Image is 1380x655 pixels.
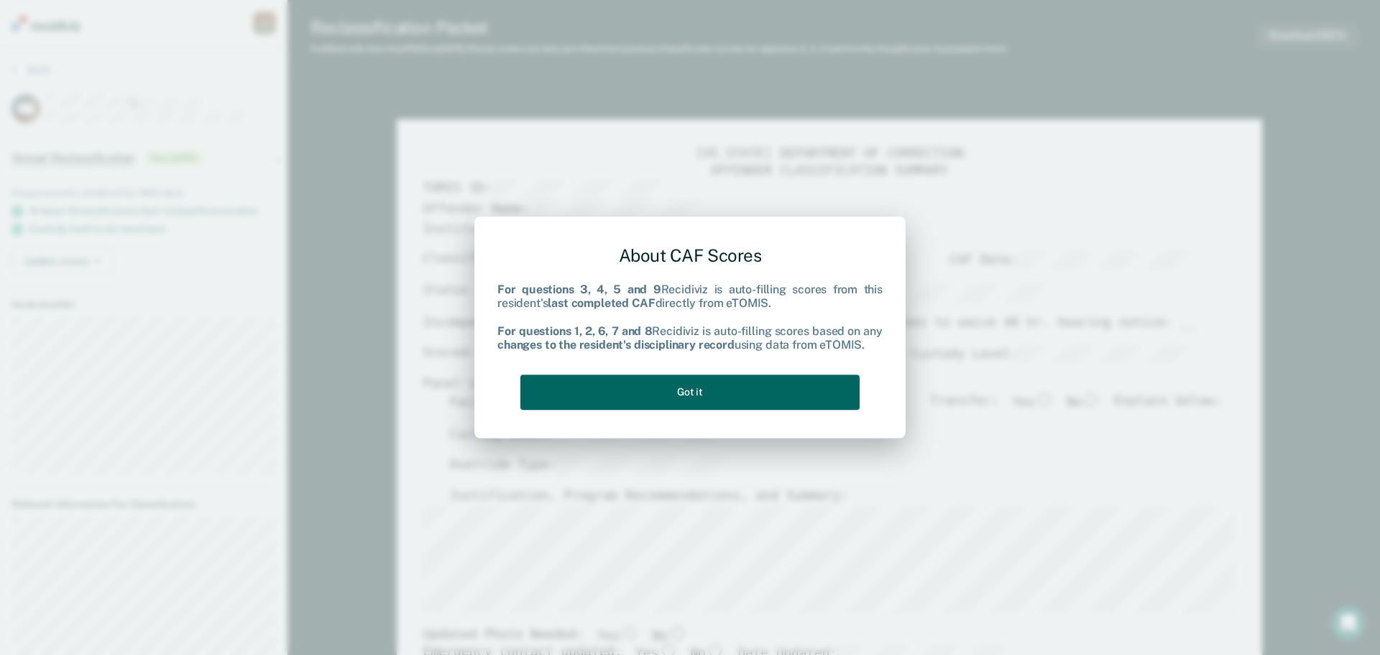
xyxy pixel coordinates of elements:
[497,324,652,338] b: For questions 1, 2, 6, 7 and 8
[497,283,883,352] div: Recidiviz is auto-filling scores from this resident's directly from eTOMIS. Recidiviz is auto-fil...
[520,375,860,410] button: Got it
[548,297,655,311] b: last completed CAF
[497,283,661,297] b: For questions 3, 4, 5 and 9
[497,338,735,352] b: changes to the resident's disciplinary record
[497,234,883,278] div: About CAF Scores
